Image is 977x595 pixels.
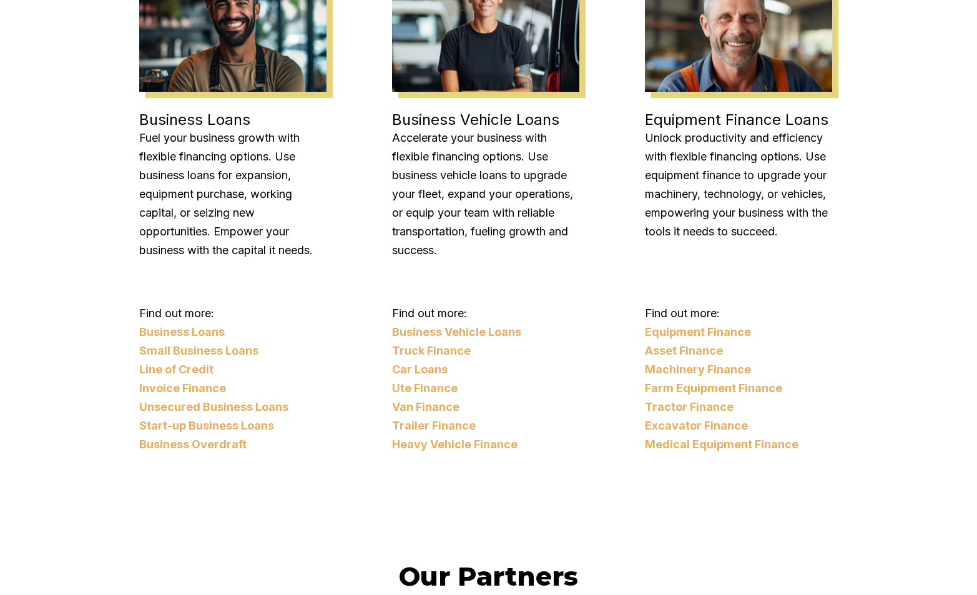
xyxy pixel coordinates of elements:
a: Invoice Finance [139,379,326,398]
a: Medical Equipment Finance [645,435,832,454]
a: Business Overdraft [139,435,326,454]
a: Truck Finance [392,342,579,360]
a: Heavy Vehicle Finance [392,435,579,454]
p: Unlock productivity and efficiency with flexible financing options. Use equipment finance to upgr... [645,129,832,241]
a: Excavator Finance [645,416,832,435]
p: Accelerate your business with flexible financing options. Use business vehicle loans to upgrade y... [392,129,579,260]
h4: Business Loans [139,111,326,129]
a: Business Vehicle Loans [392,323,579,342]
a: Farm Equipment Finance [645,379,832,398]
a: Unsecured Business Loans [139,398,326,416]
a: Start-up Business Loans [139,416,326,435]
a: Car Loans [392,360,579,379]
p: Find out more: [392,304,579,323]
p: Find out more: [139,304,326,323]
p: Find out more: [645,304,832,323]
h4: Equipment Finance Loans [645,111,832,129]
a: Equipment Finance [645,323,832,342]
a: Machinery Finance [645,360,832,379]
a: Line of Credit [139,360,326,379]
a: Small Business Loans [139,342,326,360]
a: Van Finance [392,398,579,416]
a: Ute Finance [392,379,579,398]
a: Business Loans [139,323,326,342]
h2: Our Partners [139,560,838,593]
h4: Business Vehicle Loans [392,111,579,129]
a: Asset Finance [645,342,832,360]
p: Fuel your business growth with flexible financing options. Use business loans for expansion, equi... [139,129,326,260]
a: Tractor Finance [645,398,832,416]
a: Trailer Finance [392,416,579,435]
